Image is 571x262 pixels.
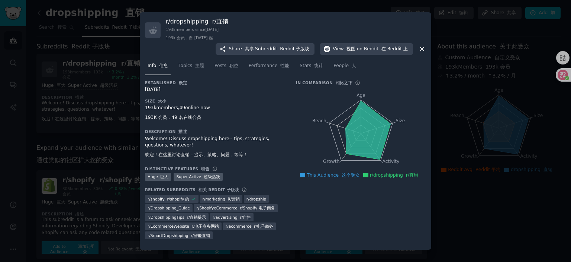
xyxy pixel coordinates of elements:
[312,118,326,123] tspan: Reach
[280,63,289,68] font: 性能
[396,118,405,123] tspan: Size
[191,233,210,238] font: r/智能直销
[178,63,204,69] span: Topics
[212,18,229,25] font: r/直销
[323,159,339,164] tspan: Growth
[249,63,289,69] span: Performance
[300,63,323,69] span: Stats
[166,35,213,40] font: 193k 会员，自 [DATE] 起
[145,105,285,124] div: 193k members, 49 online now
[145,80,285,85] h3: Established
[148,205,190,211] span: r/ Dropshipping_Guide
[145,152,248,157] font: 欢迎！在这里讨论直销 - 提示、策略、问题，等等！
[342,173,359,178] font: 这个受众
[195,63,204,68] font: 主题
[145,129,285,134] h3: Description
[346,46,355,51] font: 视图
[336,81,352,85] font: 相比之下
[255,46,309,53] span: Subreddit
[370,173,418,178] span: r/dropshipping
[145,173,171,181] div: Huge
[145,136,285,161] div: Welcome! Discuss dropshipping here-- tips, strategies, questions, whatever!
[333,46,408,53] span: View
[383,159,400,164] tspan: Activity
[212,60,241,75] a: Posts 职位
[159,63,168,68] font: 信息
[202,196,240,202] span: r/ marketing
[280,46,309,51] font: Reddit 子版块
[246,60,292,75] a: Performance 性能
[145,187,239,192] h3: Related Subreddits
[254,224,273,228] font: r/电子商务
[246,196,266,202] span: r/ dropship
[240,206,275,210] font: r/Shopify 电子商务
[145,115,201,120] font: 193K 会员，49 名在线会员
[187,215,206,220] font: r/直销提示
[216,43,314,55] button: Share 共享Subreddit Reddit 子版块
[167,197,189,201] font: r/shopify 的
[145,86,285,93] div: [DATE]
[179,81,187,85] font: 既定
[357,93,365,98] tspan: Age
[145,98,285,104] h3: Size
[357,46,408,53] span: on Reddit
[213,215,251,220] span: r/ advertising
[148,196,189,202] span: r/ shopify
[331,60,359,75] a: People 人
[406,173,418,178] font: r/直销
[148,224,219,229] span: r/ EcommerceWebsite
[314,63,323,68] font: 统计
[145,60,171,75] a: Info 信息
[333,63,356,69] span: People
[166,18,228,25] h3: r/ dropshipping
[226,224,273,229] span: r/ ecommerce
[158,99,167,103] font: 大小
[160,174,168,179] font: 巨大
[199,187,239,192] font: 相关 Reddit 子版块
[178,129,187,134] font: 描述
[204,174,220,179] font: 超级活跃
[148,233,210,238] span: r/ SmartDropshipping
[296,80,352,85] h3: In Comparison
[148,63,168,69] span: Info
[145,166,210,171] h3: Distinctive Features
[191,224,219,228] font: r/电子商务网站
[228,197,240,201] font: R/营销
[229,63,238,68] font: 职位
[245,46,254,51] font: 共享
[174,173,222,181] div: Super Active
[320,43,413,55] button: View 视图on Reddit 在 Reddit 上
[307,173,359,178] span: This Audience
[148,215,206,220] span: r/ DropshippingTips
[297,60,326,75] a: Stats 统计
[240,215,251,220] font: r/广告
[166,27,228,43] div: 193k members since [DATE]
[381,46,408,51] font: 在 Reddit 上
[214,63,238,69] span: Posts
[196,205,275,211] span: r/ ShopifyeCommerce
[229,46,309,53] span: Share
[201,167,210,171] font: 特色
[176,60,207,75] a: Topics 主题
[352,63,356,68] font: 人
